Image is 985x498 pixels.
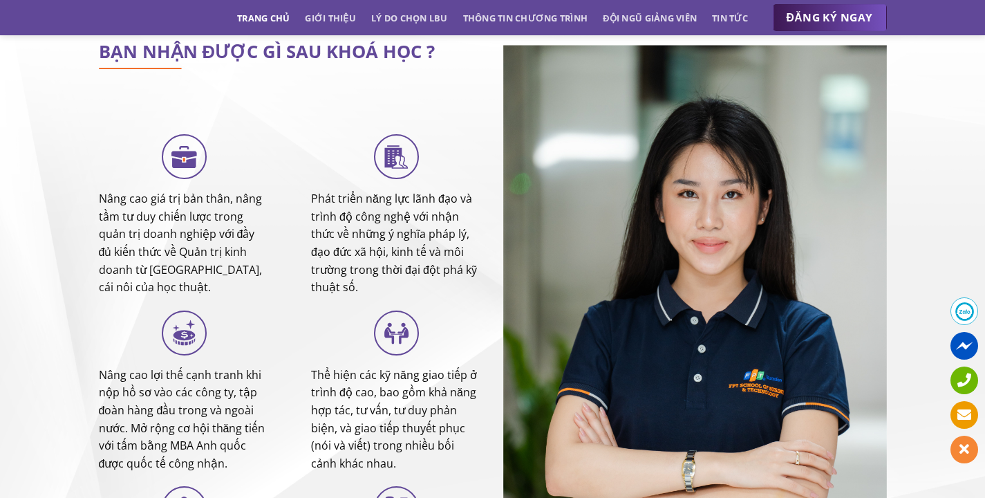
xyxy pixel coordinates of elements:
a: Trang chủ [237,6,290,30]
a: Thông tin chương trình [463,6,588,30]
p: Nâng cao giá trị bản thân, nâng tầm tư duy chiến lược trong quản trị doanh nghiệp với đầy đủ kiến... [99,190,270,297]
p: Nâng cao lợi thế cạnh tranh khi nộp hồ sơ vào các công ty, tập đoàn hàng đầu trong và ngoài nước.... [99,367,270,473]
p: Thể hiện các kỹ năng giao tiếp ở trình độ cao, bao gồm khả năng hợp tác, tư vấn, tư duy phản biện... [311,367,482,473]
a: Lý do chọn LBU [371,6,448,30]
span: ĐĂNG KÝ NGAY [787,9,873,26]
a: Giới thiệu [305,6,356,30]
a: Đội ngũ giảng viên [603,6,697,30]
p: Phát triển năng lực lãnh đạo và trình độ công nghệ với nhận thức về những ý nghĩa pháp lý, đạo đứ... [311,190,482,297]
a: ĐĂNG KÝ NGAY [773,4,887,32]
a: Tin tức [712,6,748,30]
img: line-lbu.jpg [99,68,182,69]
h2: BẠN NHẬN ĐƯỢC GÌ SAU KHOÁ HỌC ? [99,45,482,59]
